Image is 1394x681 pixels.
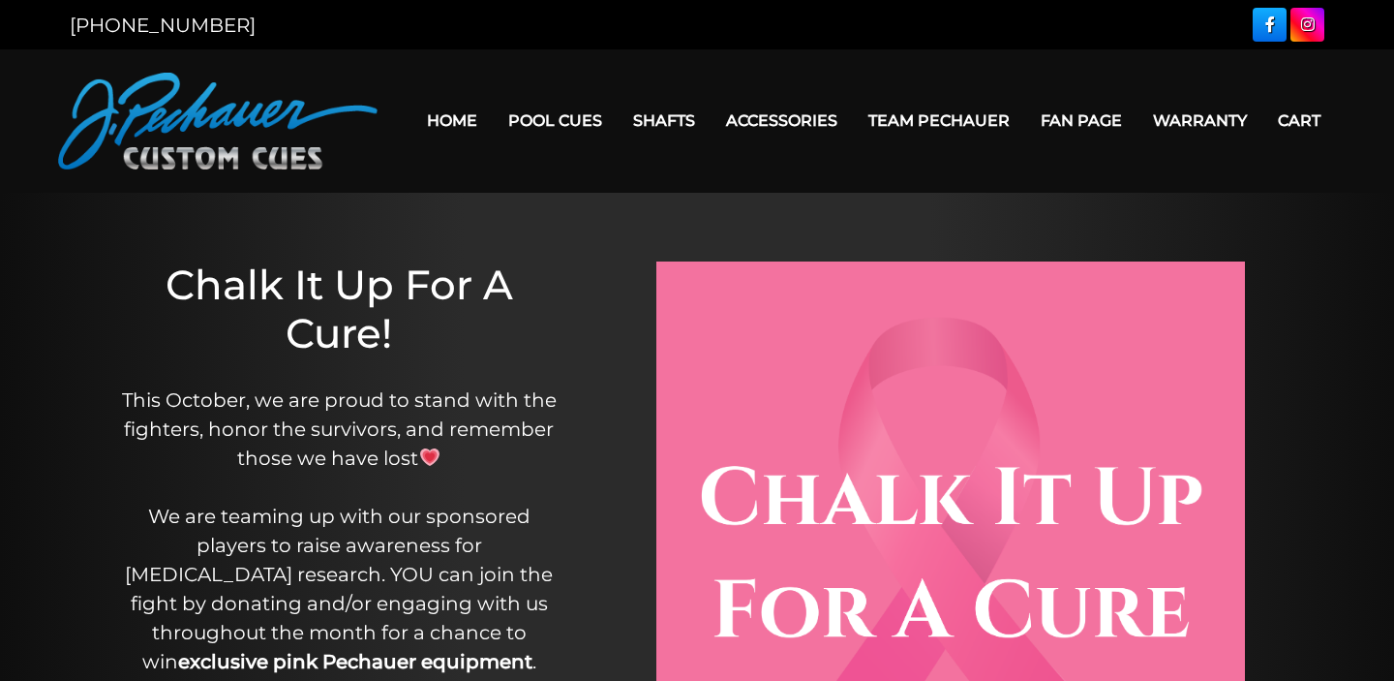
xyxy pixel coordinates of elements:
[853,96,1025,145] a: Team Pechauer
[411,96,493,145] a: Home
[493,96,618,145] a: Pool Cues
[178,650,532,673] strong: exclusive pink Pechauer equipment
[618,96,711,145] a: Shafts
[1262,96,1336,145] a: Cart
[420,448,439,467] img: 💗
[70,14,256,37] a: [PHONE_NUMBER]
[58,73,378,170] img: Pechauer Custom Cues
[711,96,853,145] a: Accessories
[1025,96,1137,145] a: Fan Page
[1137,96,1262,145] a: Warranty
[114,261,563,358] h1: Chalk It Up For A Cure!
